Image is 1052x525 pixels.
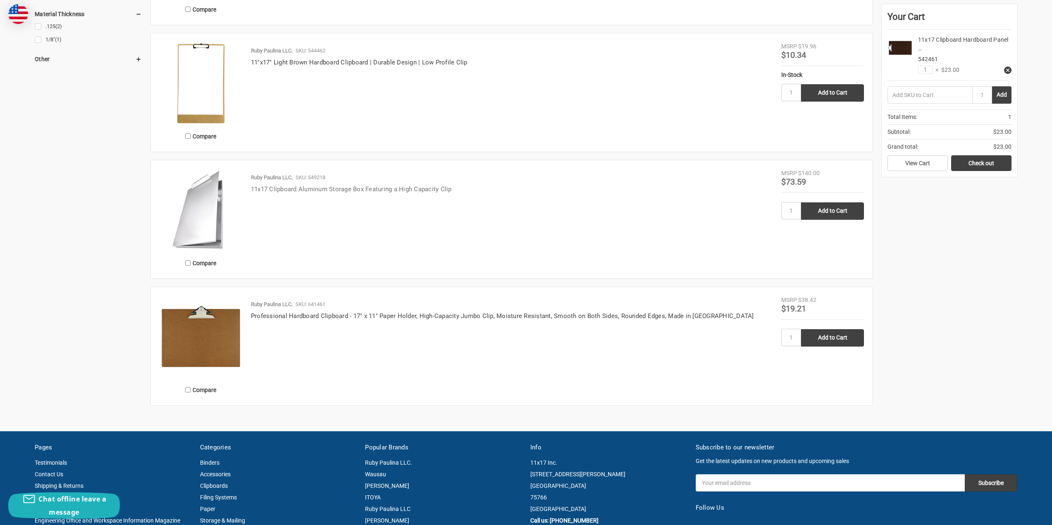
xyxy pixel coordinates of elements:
[365,443,522,452] h5: Popular Brands
[200,494,237,501] a: Filing Systems
[530,517,599,524] a: Call us: [PHONE_NUMBER]
[530,457,687,515] address: 11x17 Inc. [STREET_ADDRESS][PERSON_NAME] [GEOGRAPHIC_DATA] 75766 [GEOGRAPHIC_DATA]
[696,443,1017,452] h5: Subscribe to our newsletter
[251,300,293,309] p: Ruby Paulina LLC.
[38,494,106,517] span: Chat offline leave a message
[887,86,972,104] input: Add SKU to Cart
[200,459,219,466] a: Binders
[200,517,245,524] a: Storage & Mailing
[296,47,325,55] p: SKU: 544462
[365,471,386,477] a: Wausau
[918,56,938,62] span: 542461
[35,482,83,489] a: Shipping & Returns
[55,23,62,29] span: (2)
[251,185,452,193] a: 11x17 Clipboard Aluminum Storage Box Featuring a High Capacity Clip
[185,387,191,392] input: Compare
[798,297,816,303] span: $38.42
[35,9,142,19] h5: Material Thickness
[35,34,142,45] a: 1/8"
[185,7,191,12] input: Compare
[160,129,242,143] label: Compare
[965,474,1017,492] input: Subscribe
[887,143,918,151] span: Grand total:
[781,304,806,314] span: $19.21
[938,66,959,74] span: $23.00
[1008,113,1011,121] span: 1
[160,296,242,378] img: Professional Hardboard Clipboard - 17" x 11" Paper Holder, High-Capacity Jumbo Clip, Moisture Res...
[35,21,142,32] a: .125
[35,471,63,477] a: Contact Us
[933,66,938,74] span: ×
[55,36,62,43] span: (1)
[696,503,1017,513] h5: Follow Us
[781,71,864,79] div: In-Stock
[296,173,325,182] p: SKU: 549218
[887,10,1011,30] div: Your Cart
[365,494,381,501] a: ITOYA
[8,4,28,24] img: duty and tax information for United States
[200,443,357,452] h5: Categories
[251,312,754,320] a: Professional Hardboard Clipboard - 17" x 11" Paper Holder, High-Capacity Jumbo Clip, Moisture Res...
[251,47,293,55] p: Ruby Paulina LLC.
[530,443,687,452] h5: Info
[781,296,797,304] div: MSRP
[200,471,231,477] a: Accessories
[160,256,242,270] label: Compare
[35,517,180,524] a: Engineering Office and Workspace Information Magazine
[798,170,820,176] span: $140.00
[992,86,1011,104] button: Add
[887,128,911,136] span: Subtotal:
[296,300,325,309] p: SKU: 641461
[365,482,409,489] a: [PERSON_NAME]
[887,155,948,171] a: View Cart
[185,133,191,139] input: Compare
[781,169,797,178] div: MSRP
[918,36,1009,52] a: 11x17 Clipboard Hardboard Panel …
[365,517,409,524] a: [PERSON_NAME]
[781,50,806,60] span: $10.34
[801,84,864,102] input: Add to Cart
[696,457,1017,466] p: Get the latest updates on new products and upcoming sales
[801,329,864,347] input: Add to Cart
[887,36,912,60] img: 11x17 Clipboard Hardboard Panel Featuring a Jumbo Board Clip Brown
[365,459,412,466] a: Ruby Paulina LLC.
[160,42,242,125] img: 11”x17” Light Brown Clipboard | Durable Design | Low Profile Clip
[993,143,1011,151] span: $23.00
[365,506,410,512] a: Ruby Paulina LLC
[8,492,120,519] button: Chat offline leave a message
[781,42,797,51] div: MSRP
[887,113,917,121] span: Total Items:
[200,482,228,489] a: Clipboards
[35,54,142,64] h5: Other
[35,459,67,466] a: Testimonials
[200,506,215,512] a: Paper
[696,474,965,492] input: Your email address
[185,260,191,266] input: Compare
[993,128,1011,136] span: $23.00
[781,177,806,187] span: $73.59
[801,202,864,220] input: Add to Cart
[160,169,242,252] img: 11x17 Clipboard Aluminum Storage Box Featuring a High Capacity Clip
[160,383,242,397] label: Compare
[798,43,816,50] span: $19.96
[35,443,191,452] h5: Pages
[251,59,468,66] a: 11"x17" Light Brown Hardboard Clipboard | Durable Design | Low Profile Clip
[951,155,1011,171] a: Check out
[160,2,242,16] label: Compare
[251,173,293,182] p: Ruby Paulina LLC.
